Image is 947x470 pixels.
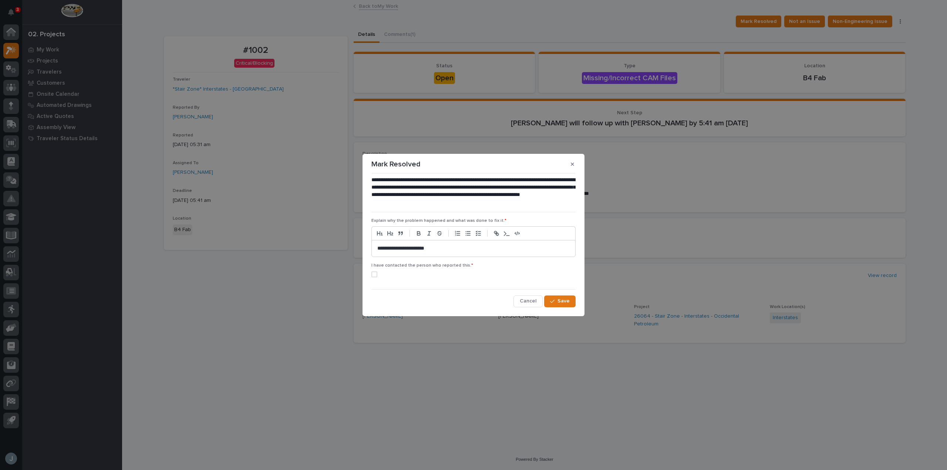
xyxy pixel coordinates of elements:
p: Mark Resolved [371,160,421,169]
button: Save [544,295,576,307]
span: Explain why the problem happened and what was done to fix it. [371,219,506,223]
span: I have contacted the person who reported this. [371,263,473,268]
span: Save [557,298,570,304]
button: Cancel [513,295,543,307]
span: Cancel [520,298,536,304]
